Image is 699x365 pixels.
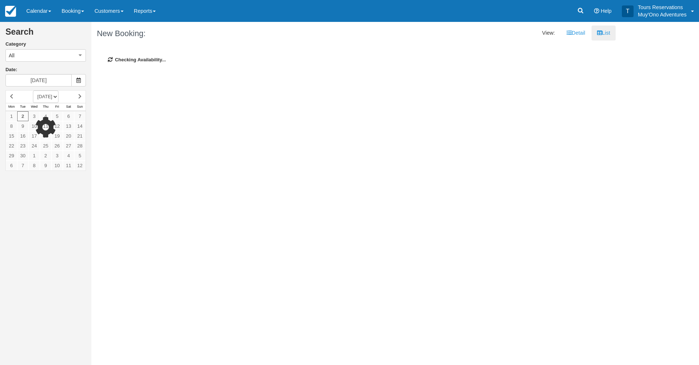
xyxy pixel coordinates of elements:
[638,11,687,18] p: Muy'Ono Adventures
[601,8,612,14] span: Help
[17,111,29,121] a: 2
[97,29,348,38] h1: New Booking:
[5,27,86,41] h2: Search
[5,41,86,48] label: Category
[592,26,616,41] a: List
[537,26,560,41] li: View:
[5,49,86,62] button: All
[561,26,591,41] a: Detail
[638,4,687,11] p: Tours Reservations
[5,66,86,73] label: Date:
[5,6,16,17] img: checkfront-main-nav-mini-logo.png
[97,46,610,74] div: Checking Availability...
[622,5,634,17] div: T
[9,52,15,59] span: All
[594,8,599,14] i: Help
